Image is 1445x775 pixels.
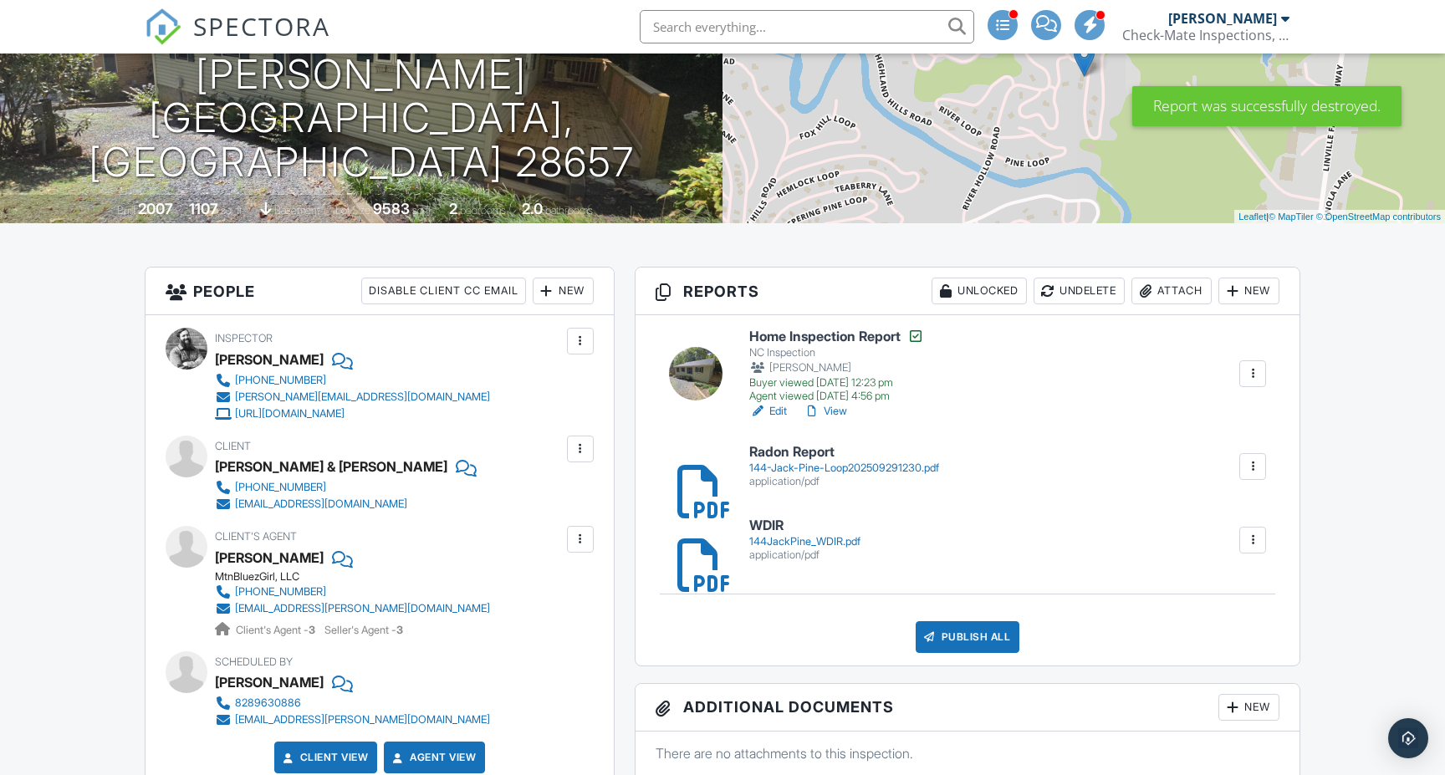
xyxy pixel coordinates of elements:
span: Client's Agent [215,530,297,543]
a: View [804,403,847,420]
div: [EMAIL_ADDRESS][DOMAIN_NAME] [235,497,407,511]
div: 2 [449,200,457,217]
div: Undelete [1034,278,1125,304]
a: [URL][DOMAIN_NAME] [215,405,490,422]
div: application/pdf [749,475,939,488]
span: Client [215,440,251,452]
div: [PERSON_NAME] [215,347,324,372]
div: application/pdf [749,548,860,562]
span: SPECTORA [193,8,330,43]
a: SPECTORA [145,23,330,58]
div: Agent viewed [DATE] 4:56 pm [749,390,924,403]
div: New [533,278,594,304]
a: [PHONE_NUMBER] [215,479,463,496]
div: Disable Client CC Email [361,278,526,304]
div: Unlocked [932,278,1027,304]
div: 144-Jack-Pine-Loop202509291230.pdf [749,461,939,475]
span: Client's Agent - [236,624,318,636]
div: NC Inspection [749,346,924,359]
div: [PERSON_NAME] & [PERSON_NAME] [215,454,447,479]
a: [PERSON_NAME][EMAIL_ADDRESS][DOMAIN_NAME] [215,389,490,405]
a: Agent View [390,749,476,766]
a: Client View [280,749,369,766]
div: [EMAIL_ADDRESS][PERSON_NAME][DOMAIN_NAME] [235,713,490,727]
a: [PHONE_NUMBER] [215,372,490,389]
div: [EMAIL_ADDRESS][PERSON_NAME][DOMAIN_NAME] [235,602,490,615]
div: [PERSON_NAME] [215,670,324,695]
span: bathrooms [545,204,593,217]
img: The Best Home Inspection Software - Spectora [145,8,181,45]
a: Home Inspection Report NC Inspection [PERSON_NAME] Buyer viewed [DATE] 12:23 pm Agent viewed [DAT... [749,328,924,403]
a: Leaflet [1238,212,1266,222]
div: | [1234,210,1445,224]
div: Check-Mate Inspections, LLC [1122,27,1289,43]
h3: People [146,268,614,315]
a: [PERSON_NAME] [215,545,324,570]
span: Seller's Agent - [324,624,403,636]
a: 8289630886 [215,695,490,711]
a: © MapTiler [1269,212,1314,222]
p: There are no attachments to this inspection. [656,744,1279,762]
a: [EMAIL_ADDRESS][DOMAIN_NAME] [215,496,463,512]
a: WDIR 144JackPine_WDIR.pdf application/pdf [749,518,860,561]
div: MtnBluezGirl, LLC [215,570,503,584]
div: Open Intercom Messenger [1388,718,1428,758]
h6: Home Inspection Report [749,328,924,344]
span: basement [274,204,319,217]
div: 9583 [373,200,410,217]
h3: Reports [636,268,1299,315]
a: © OpenStreetMap contributors [1316,212,1441,222]
a: Edit [749,403,787,420]
div: Attach [1131,278,1212,304]
a: [EMAIL_ADDRESS][PERSON_NAME][DOMAIN_NAME] [215,600,490,617]
div: 2.0 [522,200,543,217]
a: Radon Report 144-Jack-Pine-Loop202509291230.pdf application/pdf [749,445,939,487]
div: 144JackPine_WDIR.pdf [749,535,860,548]
span: bedrooms [460,204,506,217]
div: Publish All [916,621,1020,653]
span: Inspector [215,332,273,344]
div: New [1218,278,1279,304]
strong: 3 [396,624,403,636]
div: [PERSON_NAME][EMAIL_ADDRESS][DOMAIN_NAME] [235,390,490,404]
div: [URL][DOMAIN_NAME] [235,407,345,421]
a: [PHONE_NUMBER] [215,584,490,600]
h6: Radon Report [749,445,939,460]
strong: 3 [309,624,315,636]
div: [PHONE_NUMBER] [235,481,326,494]
span: sq. ft. [221,204,244,217]
span: Scheduled By [215,655,293,668]
div: Buyer viewed [DATE] 12:23 pm [749,376,924,390]
div: New [1218,694,1279,721]
a: [EMAIL_ADDRESS][PERSON_NAME][DOMAIN_NAME] [215,711,490,728]
div: 2007 [138,200,173,217]
span: sq.ft. [412,204,433,217]
div: Report was successfully destroyed. [1132,86,1402,126]
div: [PERSON_NAME] [749,359,924,376]
div: [PHONE_NUMBER] [235,374,326,387]
div: 8289630886 [235,696,301,710]
input: Search everything... [640,10,974,43]
h3: Additional Documents [636,684,1299,732]
span: Lot Size [335,204,370,217]
h6: WDIR [749,518,860,533]
div: 1107 [189,200,218,217]
h1: [STREET_ADDRESS][PERSON_NAME] [GEOGRAPHIC_DATA], [GEOGRAPHIC_DATA] 28657 [27,8,696,185]
div: [PERSON_NAME] [1168,10,1277,27]
div: [PHONE_NUMBER] [235,585,326,599]
span: Built [117,204,135,217]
